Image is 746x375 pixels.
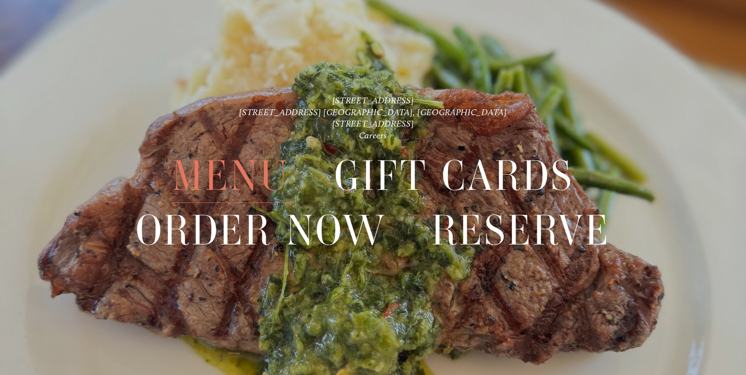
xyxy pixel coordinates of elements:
[334,149,574,203] span: Gift Cards
[334,149,574,202] a: Gift Cards
[332,118,414,129] a: [STREET_ADDRESS]
[172,149,289,203] span: Menu
[172,149,289,202] a: Menu
[136,204,387,257] a: Order Now
[431,204,610,257] span: Reserve
[239,107,507,118] a: [STREET_ADDRESS] [GEOGRAPHIC_DATA], [GEOGRAPHIC_DATA]
[136,204,387,257] span: Order Now
[332,95,414,106] a: [STREET_ADDRESS]
[431,204,610,257] a: Reserve
[359,130,387,141] a: Careers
